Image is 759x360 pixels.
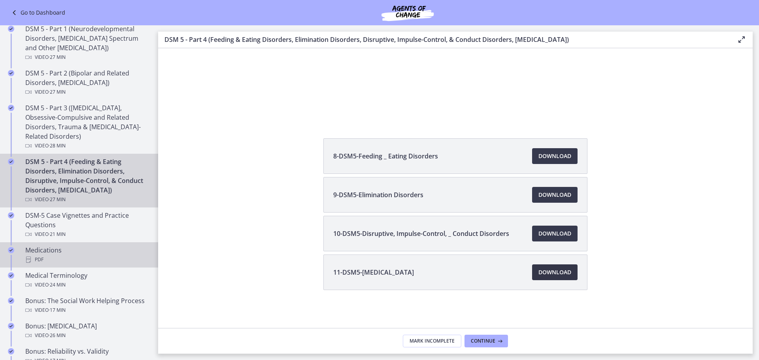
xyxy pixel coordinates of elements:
a: Download [532,148,578,164]
div: DSM 5 - Part 4 (Feeding & Eating Disorders, Elimination Disorders, Disruptive, Impulse-Control, &... [25,157,149,204]
i: Completed [8,212,14,219]
span: Download [538,268,571,277]
span: Mark Incomplete [410,338,455,344]
i: Completed [8,298,14,304]
span: · 27 min [49,87,66,97]
div: Bonus: [MEDICAL_DATA] [25,321,149,340]
i: Completed [8,158,14,165]
span: Continue [471,338,495,344]
div: Video [25,195,149,204]
span: 10-DSM5-Disruptive, Impulse-Control, _ Conduct Disorders [333,229,509,238]
div: Video [25,280,149,290]
div: Bonus: The Social Work Helping Process [25,296,149,315]
img: Agents of Change [360,3,455,22]
div: DSM 5 - Part 2 (Bipolar and Related Disorders, [MEDICAL_DATA]) [25,68,149,97]
i: Completed [8,272,14,279]
span: · 24 min [49,280,66,290]
div: DSM 5 - Part 3 ([MEDICAL_DATA], Obsessive-Compulsive and Related Disorders, Trauma & [MEDICAL_DAT... [25,103,149,151]
span: · 27 min [49,53,66,62]
i: Completed [8,323,14,329]
span: · 17 min [49,305,66,315]
div: Video [25,305,149,315]
i: Completed [8,70,14,76]
div: PDF [25,255,149,264]
div: DSM-5 Case Vignettes and Practice Questions [25,211,149,239]
i: Completed [8,26,14,32]
div: DSM 5 - Part 1 (Neurodevelopmental Disorders, [MEDICAL_DATA] Spectrum and Other [MEDICAL_DATA]) [25,24,149,62]
div: Video [25,230,149,239]
i: Completed [8,348,14,354]
div: Video [25,141,149,151]
div: Video [25,331,149,340]
span: Download [538,229,571,238]
div: Video [25,53,149,62]
span: · 27 min [49,195,66,204]
div: Video [25,87,149,97]
a: Download [532,226,578,241]
a: Go to Dashboard [9,8,65,17]
button: Mark Incomplete [403,335,461,347]
i: Completed [8,105,14,111]
span: · 26 min [49,331,66,340]
span: 8-DSM5-Feeding _ Eating Disorders [333,151,438,161]
a: Download [532,264,578,280]
span: 9-DSM5-Elimination Disorders [333,190,423,200]
button: Continue [464,335,508,347]
div: Medications [25,245,149,264]
div: Medical Terminology [25,271,149,290]
span: · 28 min [49,141,66,151]
span: Download [538,151,571,161]
a: Download [532,187,578,203]
span: 11-DSM5-[MEDICAL_DATA] [333,268,414,277]
h3: DSM 5 - Part 4 (Feeding & Eating Disorders, Elimination Disorders, Disruptive, Impulse-Control, &... [164,35,724,44]
span: · 21 min [49,230,66,239]
span: Download [538,190,571,200]
i: Completed [8,247,14,253]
